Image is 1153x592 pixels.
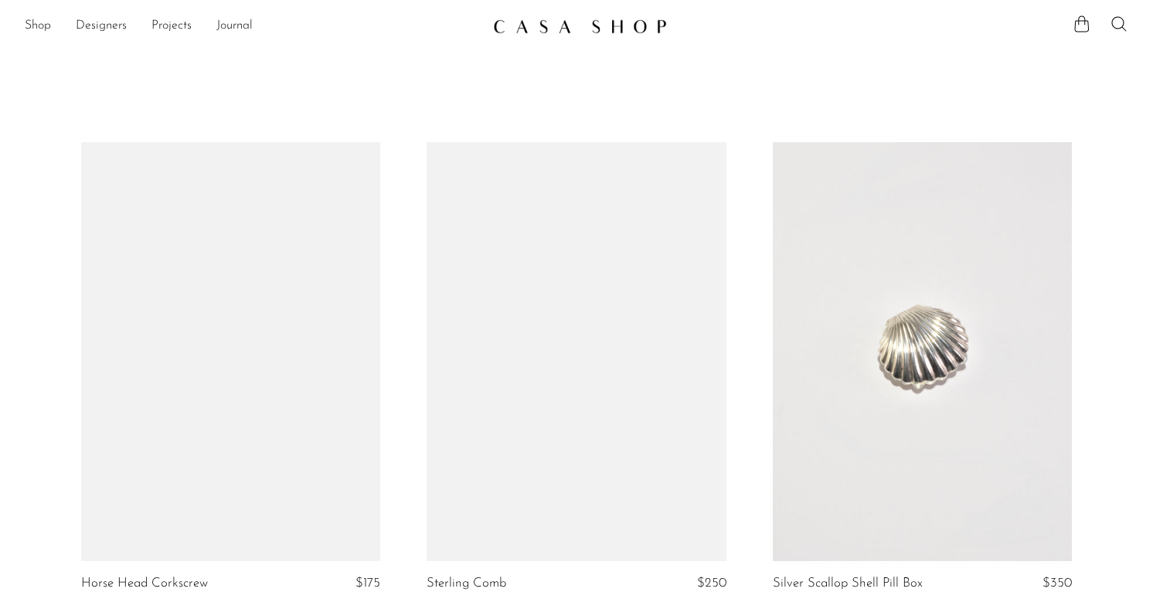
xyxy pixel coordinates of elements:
[355,577,380,590] span: $175
[151,16,192,36] a: Projects
[25,16,51,36] a: Shop
[25,13,481,39] nav: Desktop navigation
[697,577,726,590] span: $250
[216,16,253,36] a: Journal
[25,13,481,39] ul: NEW HEADER MENU
[773,577,923,590] a: Silver Scallop Shell Pill Box
[427,577,506,590] a: Sterling Comb
[76,16,127,36] a: Designers
[1042,577,1072,590] span: $350
[81,577,208,590] a: Horse Head Corkscrew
